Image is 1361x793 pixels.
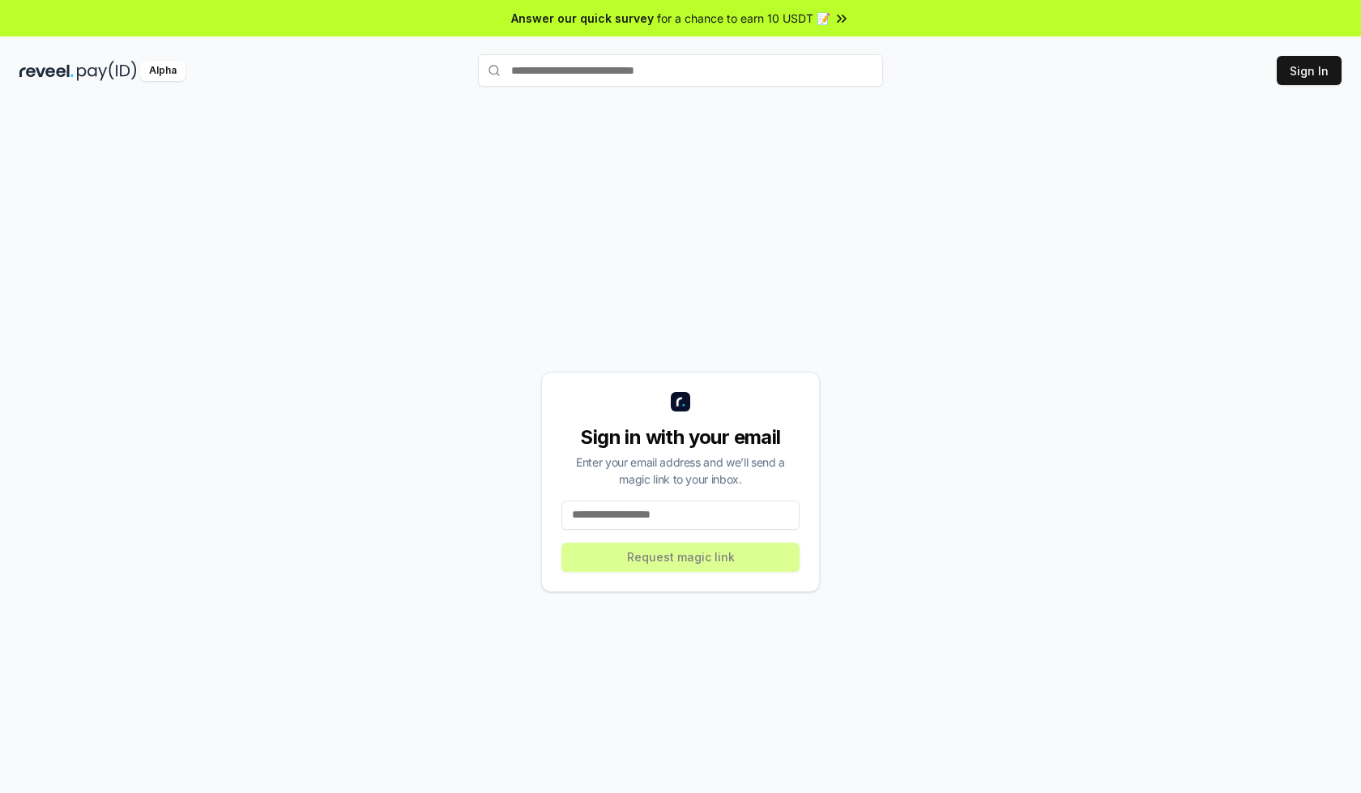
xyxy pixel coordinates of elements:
[511,10,654,27] span: Answer our quick survey
[671,392,690,411] img: logo_small
[561,424,800,450] div: Sign in with your email
[561,454,800,488] div: Enter your email address and we’ll send a magic link to your inbox.
[1277,56,1342,85] button: Sign In
[140,61,186,81] div: Alpha
[77,61,137,81] img: pay_id
[19,61,74,81] img: reveel_dark
[657,10,830,27] span: for a chance to earn 10 USDT 📝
